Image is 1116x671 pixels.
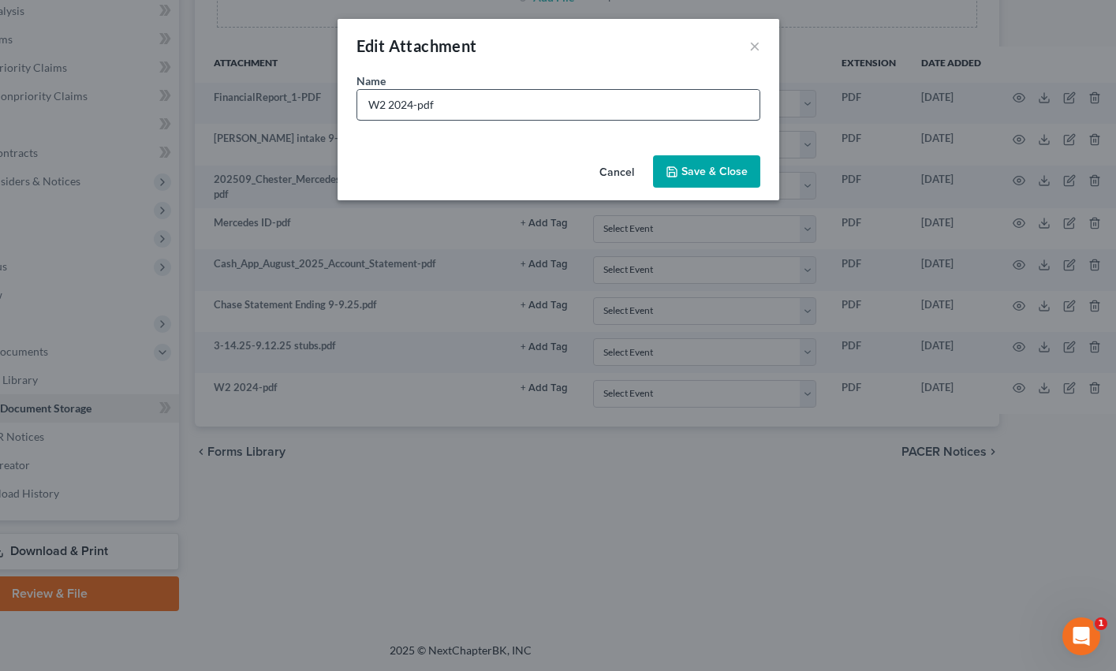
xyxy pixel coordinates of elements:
[653,155,760,188] button: Save & Close
[389,36,477,55] span: Attachment
[1062,617,1100,655] iframe: Intercom live chat
[1095,617,1107,630] span: 1
[749,36,760,55] button: ×
[356,36,386,55] span: Edit
[357,90,760,120] input: Enter name...
[356,74,386,88] span: Name
[681,165,748,178] span: Save & Close
[587,157,647,188] button: Cancel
